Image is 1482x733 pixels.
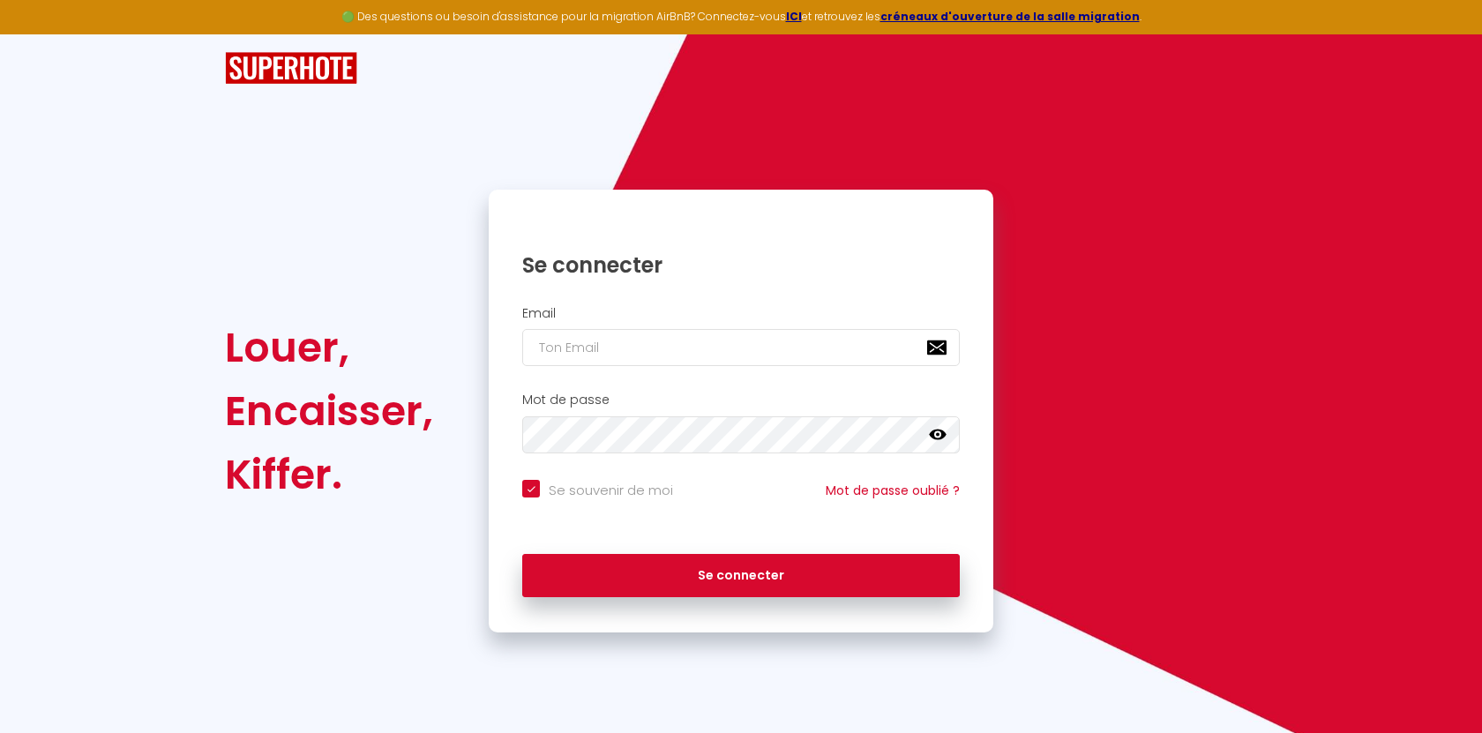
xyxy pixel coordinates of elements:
[522,251,960,279] h1: Se connecter
[225,316,433,379] div: Louer,
[880,9,1140,24] a: créneaux d'ouverture de la salle migration
[522,306,960,321] h2: Email
[786,9,802,24] a: ICI
[522,329,960,366] input: Ton Email
[225,443,433,506] div: Kiffer.
[522,554,960,598] button: Se connecter
[826,482,960,499] a: Mot de passe oublié ?
[522,393,960,408] h2: Mot de passe
[225,379,433,443] div: Encaisser,
[225,52,357,85] img: SuperHote logo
